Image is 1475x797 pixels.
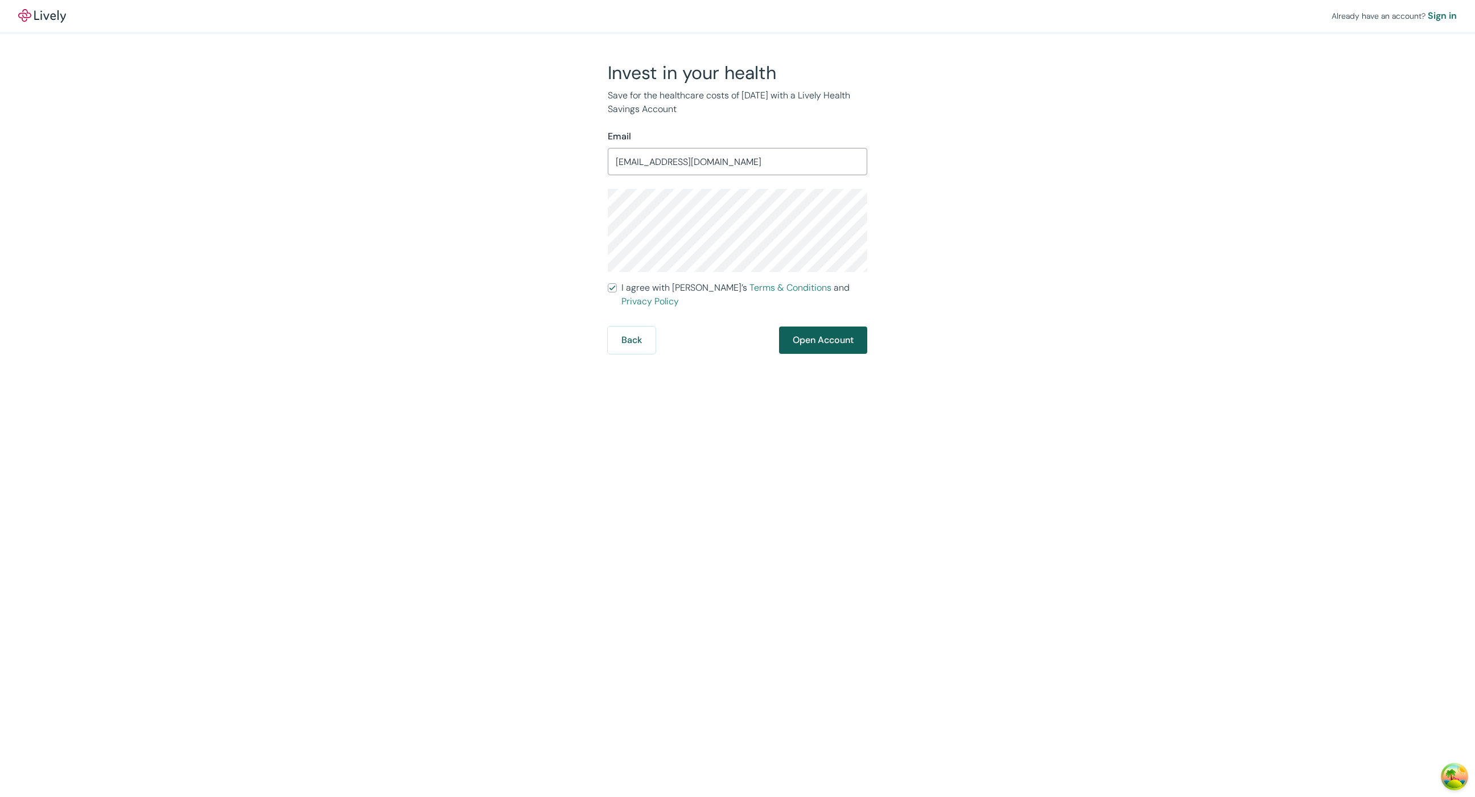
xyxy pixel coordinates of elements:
img: Lively [18,9,66,23]
span: I agree with [PERSON_NAME]’s and [621,281,867,308]
a: Sign in [1428,9,1457,23]
h2: Invest in your health [608,61,867,84]
div: Already have an account? [1332,9,1457,23]
a: Terms & Conditions [749,282,831,294]
p: Save for the healthcare costs of [DATE] with a Lively Health Savings Account [608,89,867,116]
button: Open Tanstack query devtools [1443,765,1466,788]
button: Open Account [779,327,867,354]
button: Back [608,327,656,354]
a: LivelyLively [18,9,66,23]
label: Email [608,130,631,143]
a: Privacy Policy [621,295,679,307]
